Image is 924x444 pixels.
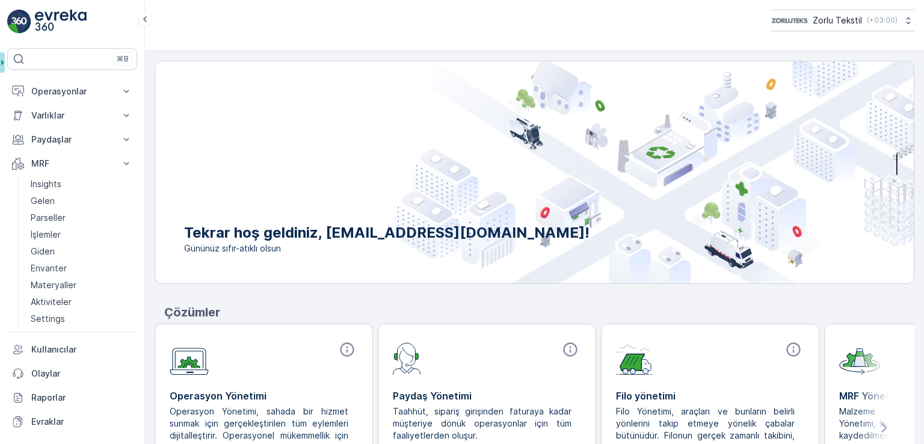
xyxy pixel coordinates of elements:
p: Varlıklar [31,109,113,122]
button: Zorlu Tekstil(+03:00) [771,10,914,31]
p: Raporlar [31,392,132,404]
a: Settings [26,310,137,327]
p: Paydaş Yönetimi [393,389,581,403]
a: Aktiviteler [26,294,137,310]
p: ⌘B [117,54,129,64]
p: Materyaller [31,279,76,291]
img: module-icon [616,341,653,375]
a: Insights [26,176,137,193]
a: Gelen [26,193,137,209]
p: Kullanıcılar [31,344,132,356]
button: Varlıklar [7,103,137,128]
p: Evraklar [31,416,132,428]
p: Zorlu Tekstil [813,14,862,26]
a: İşlemler [26,226,137,243]
img: city illustration [393,61,914,283]
p: Tekrar hoş geldiniz, [EMAIL_ADDRESS][DOMAIN_NAME]! [184,223,590,242]
span: Gününüz sıfır-atıklı olsun [184,242,590,254]
p: İşlemler [31,229,61,241]
a: Parseller [26,209,137,226]
img: module-icon [393,341,421,375]
img: module-icon [839,341,880,375]
p: Olaylar [31,368,132,380]
img: 6-1-9-3_wQBzyll.png [771,14,808,27]
p: Operasyonlar [31,85,113,97]
p: Aktiviteler [31,296,72,308]
p: Gelen [31,195,55,207]
p: Operasyon Yönetimi [170,389,358,403]
a: Giden [26,243,137,260]
p: Filo yönetimi [616,389,804,403]
p: Taahhüt, sipariş girişinden faturaya kadar müşteriye dönük operasyonlar için tüm faaliyetlerden o... [393,405,571,442]
p: ( +03:00 ) [867,16,898,25]
p: Paydaşlar [31,134,113,146]
button: Paydaşlar [7,128,137,152]
img: logo [7,10,31,34]
p: Çözümler [164,303,914,321]
button: Operasyonlar [7,79,137,103]
button: MRF [7,152,137,176]
p: Insights [31,178,61,190]
img: module-icon [170,341,209,375]
p: Envanter [31,262,67,274]
p: Giden [31,245,55,257]
p: MRF [31,158,113,170]
a: Olaylar [7,362,137,386]
a: Raporlar [7,386,137,410]
p: Parseller [31,212,66,224]
a: Kullanıcılar [7,338,137,362]
a: Evraklar [7,410,137,434]
p: Settings [31,313,65,325]
a: Envanter [26,260,137,277]
a: Materyaller [26,277,137,294]
img: logo_light-DOdMpM7g.png [35,10,87,34]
